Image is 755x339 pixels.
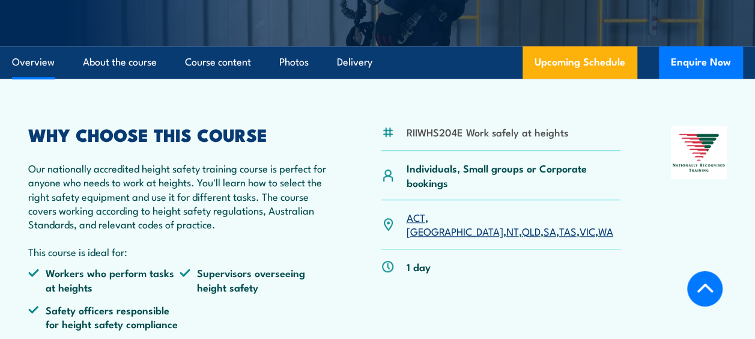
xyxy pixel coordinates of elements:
img: Nationally Recognised Training logo. [671,126,727,179]
a: Delivery [337,46,372,78]
a: Course content [185,46,251,78]
p: , , , , , , , [406,210,620,239]
a: SA [543,224,556,238]
a: WA [598,224,613,238]
a: NT [506,224,518,238]
p: 1 day [406,260,430,273]
p: Our nationally accredited height safety training course is perfect for anyone who needs to work a... [28,161,331,231]
p: Individuals, Small groups or Corporate bookings [406,161,620,189]
a: TAS [559,224,576,238]
a: Overview [12,46,55,78]
a: About the course [83,46,157,78]
a: Upcoming Schedule [523,46,637,79]
li: RIIWHS204E Work safely at heights [406,125,568,139]
li: Safety officers responsible for height safety compliance [28,303,180,331]
li: Workers who perform tasks at heights [28,266,180,294]
li: Supervisors overseeing height safety [180,266,331,294]
a: VIC [579,224,595,238]
h2: WHY CHOOSE THIS COURSE [28,126,331,142]
a: Photos [279,46,309,78]
button: Enquire Now [659,46,743,79]
a: QLD [521,224,540,238]
p: This course is ideal for: [28,245,331,258]
a: [GEOGRAPHIC_DATA] [406,224,503,238]
a: ACT [406,210,425,224]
